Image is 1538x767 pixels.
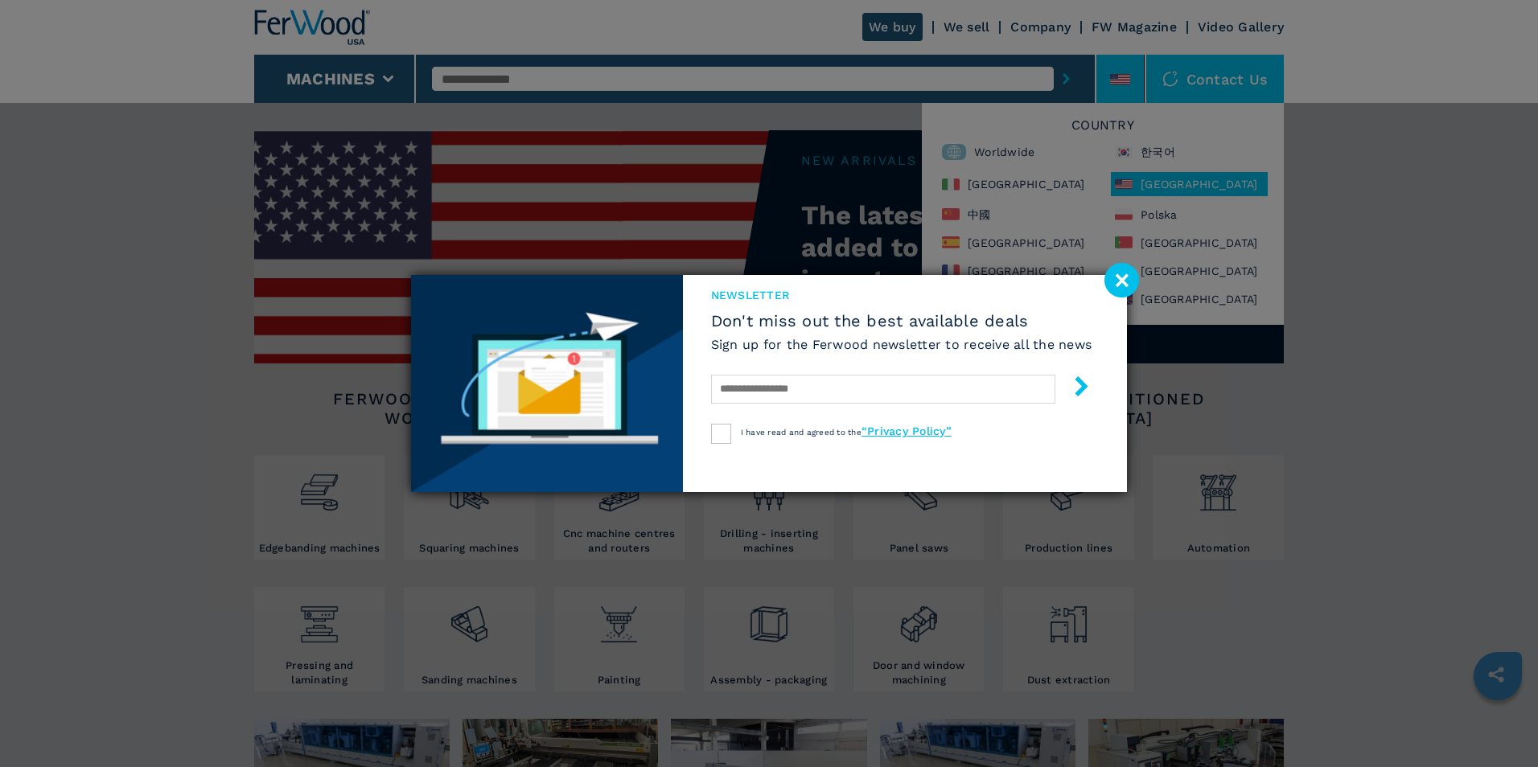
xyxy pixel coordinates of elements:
h6: Sign up for the Ferwood newsletter to receive all the news [711,335,1092,354]
a: “Privacy Policy” [862,425,952,437]
button: submit-button [1055,370,1092,408]
span: newsletter [711,287,1092,303]
img: Newsletter image [411,275,683,492]
span: Don't miss out the best available deals [711,311,1092,330]
span: I have read and agreed to the [741,428,952,437]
